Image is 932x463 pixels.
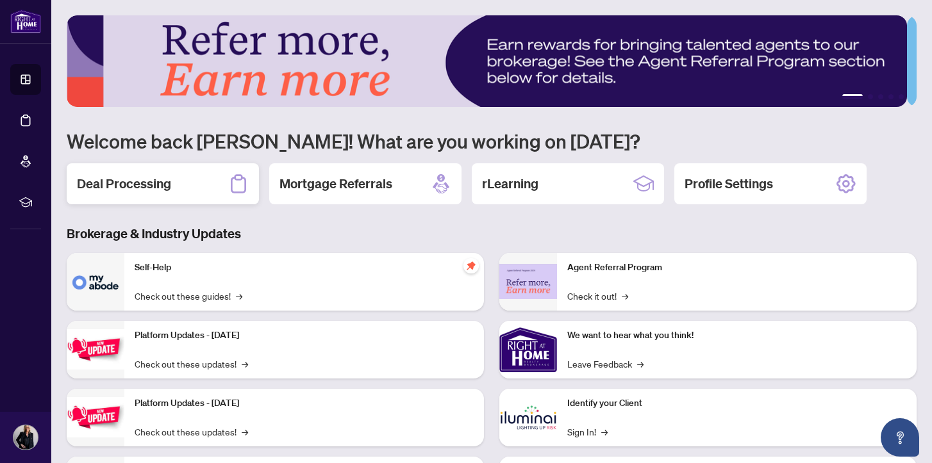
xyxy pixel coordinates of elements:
[567,357,644,371] a: Leave Feedback→
[77,175,171,193] h2: Deal Processing
[135,261,474,275] p: Self-Help
[67,129,917,153] h1: Welcome back [PERSON_NAME]! What are you working on [DATE]?
[622,289,628,303] span: →
[842,94,863,99] button: 1
[67,253,124,311] img: Self-Help
[10,10,41,33] img: logo
[135,289,242,303] a: Check out these guides!→
[499,321,557,378] img: We want to hear what you think!
[13,425,38,450] img: Profile Icon
[242,425,248,439] span: →
[499,389,557,446] img: Identify your Client
[567,425,608,439] a: Sign In!→
[881,418,919,457] button: Open asap
[67,397,124,437] img: Platform Updates - July 8, 2025
[236,289,242,303] span: →
[868,94,873,99] button: 2
[567,329,906,343] p: We want to hear what you think!
[67,225,917,243] h3: Brokerage & Industry Updates
[67,329,124,370] img: Platform Updates - July 21, 2025
[637,357,644,371] span: →
[482,175,538,193] h2: rLearning
[567,289,628,303] a: Check it out!→
[601,425,608,439] span: →
[135,357,248,371] a: Check out these updates!→
[888,94,894,99] button: 4
[878,94,883,99] button: 3
[67,15,907,107] img: Slide 0
[567,396,906,410] p: Identify your Client
[899,94,904,99] button: 5
[135,396,474,410] p: Platform Updates - [DATE]
[685,175,773,193] h2: Profile Settings
[567,261,906,275] p: Agent Referral Program
[463,258,479,273] span: pushpin
[499,264,557,299] img: Agent Referral Program
[135,425,248,439] a: Check out these updates!→
[135,329,474,343] p: Platform Updates - [DATE]
[279,175,392,193] h2: Mortgage Referrals
[242,357,248,371] span: →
